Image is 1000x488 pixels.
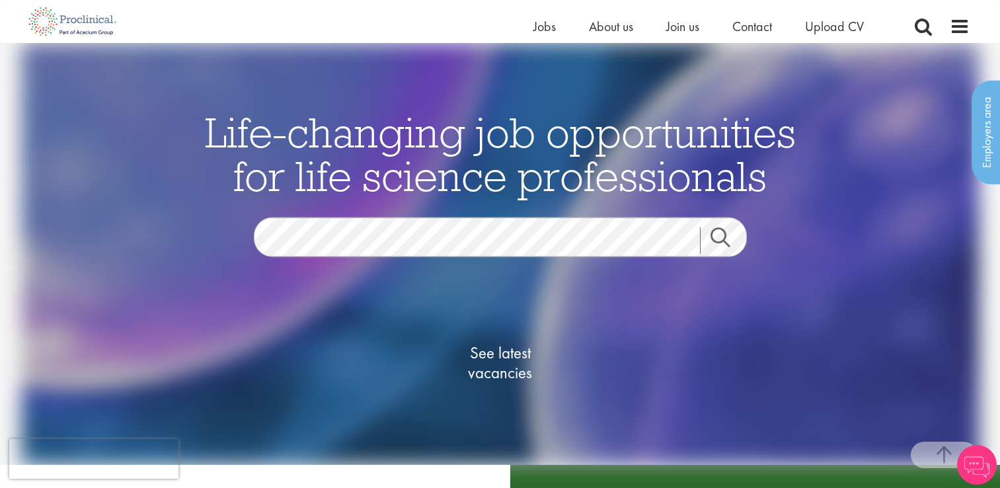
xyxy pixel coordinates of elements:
iframe: reCAPTCHA [9,439,178,479]
a: Contact [732,18,772,35]
span: See latest vacancies [434,343,566,382]
a: Join us [666,18,699,35]
img: Chatbot [957,445,997,485]
a: Job search submit button [700,227,757,253]
img: candidate home [21,43,980,465]
a: Upload CV [805,18,864,35]
a: About us [589,18,633,35]
a: Jobs [533,18,556,35]
span: Life-changing job opportunities for life science professionals [205,105,796,202]
a: See latestvacancies [434,290,566,435]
